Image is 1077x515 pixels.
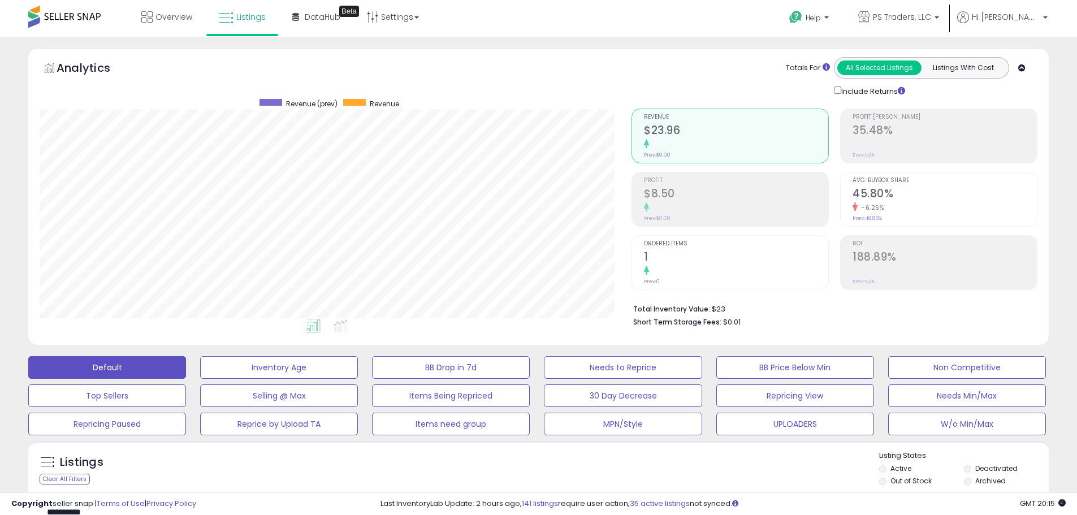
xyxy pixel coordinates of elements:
a: 35 active listings [630,498,690,509]
a: Hi [PERSON_NAME] [957,11,1048,37]
button: All Selected Listings [837,60,922,75]
strong: Copyright [11,498,53,509]
label: Out of Stock [890,476,932,486]
small: Prev: N/A [853,278,875,285]
span: Revenue [644,114,828,120]
div: seller snap | | [11,499,196,509]
button: Inventory Age [200,356,358,379]
span: Overview [155,11,192,23]
button: Needs to Reprice [544,356,702,379]
a: Terms of Use [97,498,145,509]
i: Get Help [789,10,803,24]
small: Prev: $0.00 [644,152,671,158]
button: Repricing Paused [28,413,186,435]
label: Deactivated [975,464,1018,473]
span: Help [806,13,821,23]
h5: Listings [60,455,103,470]
span: Ordered Items [644,241,828,247]
button: Reprice by Upload TA [200,413,358,435]
b: Total Inventory Value: [633,304,710,314]
button: 30 Day Decrease [544,384,702,407]
button: UPLOADERS [716,413,874,435]
div: Tooltip anchor [339,6,359,17]
h2: $8.50 [644,187,828,202]
span: PS Traders, LLC [873,11,931,23]
div: Totals For [786,63,830,73]
small: -6.26% [858,204,884,212]
button: Needs Min/Max [888,384,1046,407]
button: Non Competitive [888,356,1046,379]
label: Archived [975,476,1006,486]
h2: 188.89% [853,250,1037,266]
a: Help [780,2,840,37]
span: Hi [PERSON_NAME] [972,11,1040,23]
small: Prev: 48.86% [853,215,882,222]
button: MPN/Style [544,413,702,435]
div: Include Returns [825,84,919,97]
span: Revenue (prev) [286,99,338,109]
button: Items Being Repriced [372,384,530,407]
span: DataHub [305,11,340,23]
button: Selling @ Max [200,384,358,407]
span: $0.01 [723,317,741,327]
div: Last InventoryLab Update: 2 hours ago, require user action, not synced. [380,499,1066,509]
b: Short Term Storage Fees: [633,317,721,327]
h2: $23.96 [644,124,828,139]
button: BB Price Below Min [716,356,874,379]
span: ROI [853,241,1037,247]
span: Avg. Buybox Share [853,178,1037,184]
button: W/o Min/Max [888,413,1046,435]
a: Privacy Policy [146,498,196,509]
button: Listings With Cost [921,60,1005,75]
small: Prev: 0 [644,278,660,285]
button: Items need group [372,413,530,435]
p: Listing States: [879,451,1049,461]
div: Clear All Filters [40,474,90,484]
span: Profit [644,178,828,184]
small: Prev: $0.00 [644,215,671,222]
button: Top Sellers [28,384,186,407]
button: Default [28,356,186,379]
span: 2025-09-12 20:15 GMT [1020,498,1066,509]
h2: 1 [644,250,828,266]
button: Repricing View [716,384,874,407]
span: Listings [236,11,266,23]
li: $23 [633,301,1029,315]
button: BB Drop in 7d [372,356,530,379]
span: Revenue [370,99,399,109]
a: 141 listings [522,498,558,509]
h2: 35.48% [853,124,1037,139]
small: Prev: N/A [853,152,875,158]
label: Active [890,464,911,473]
span: Profit [PERSON_NAME] [853,114,1037,120]
h5: Analytics [57,60,132,79]
h2: 45.80% [853,187,1037,202]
